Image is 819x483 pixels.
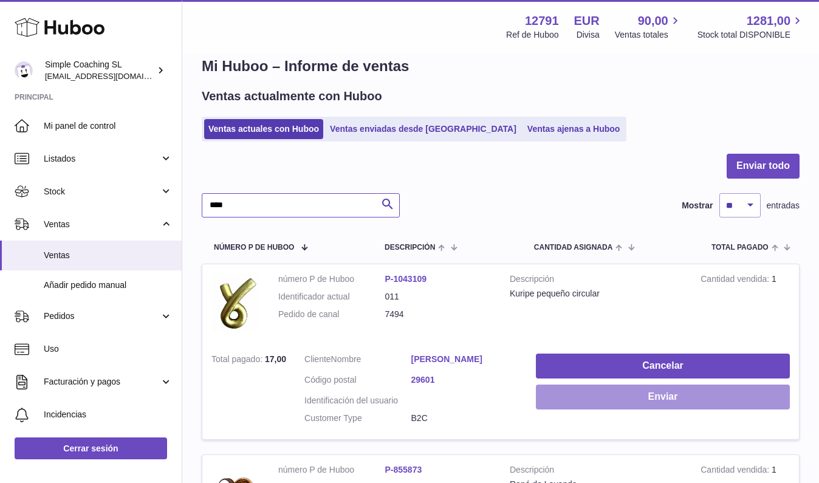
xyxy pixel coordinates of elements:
[44,219,160,230] span: Ventas
[45,71,179,81] span: [EMAIL_ADDRESS][DOMAIN_NAME]
[326,119,521,139] a: Ventas enviadas desde [GEOGRAPHIC_DATA]
[278,309,385,320] dt: Pedido de canal
[44,153,160,165] span: Listados
[44,120,173,132] span: Mi panel de control
[525,13,559,29] strong: 12791
[44,186,160,197] span: Stock
[691,264,799,344] td: 1
[697,29,804,41] span: Stock total DISPONIBLE
[304,413,411,424] dt: Customer Type
[701,465,772,478] strong: Cantidad vendida
[682,200,713,211] label: Mostrar
[577,29,600,41] div: Divisa
[536,385,790,409] button: Enviar
[211,354,265,367] strong: Total pagado
[44,279,173,291] span: Añadir pedido manual
[638,13,668,29] span: 90,00
[304,395,411,406] dt: Identificación del usuario
[411,413,518,424] dd: B2C
[510,464,682,479] strong: Descripción
[304,354,331,364] span: Cliente
[202,88,382,104] h2: Ventas actualmente con Huboo
[211,273,260,333] img: 1746005007.png
[278,291,385,303] dt: Identificador actual
[204,119,323,139] a: Ventas actuales con Huboo
[523,119,625,139] a: Ventas ajenas a Huboo
[536,354,790,379] button: Cancelar
[214,244,294,252] span: número P de Huboo
[697,13,804,41] a: 1281,00 Stock total DISPONIBLE
[44,250,173,261] span: Ventas
[534,244,613,252] span: Cantidad ASIGNADA
[385,244,435,252] span: Descripción
[385,309,492,320] dd: 7494
[506,29,558,41] div: Ref de Huboo
[711,244,769,252] span: Total pagado
[615,29,682,41] span: Ventas totales
[701,274,772,287] strong: Cantidad vendida
[411,354,518,365] a: [PERSON_NAME]
[574,13,600,29] strong: EUR
[44,409,173,420] span: Incidencias
[385,274,427,284] a: P-1043109
[615,13,682,41] a: 90,00 Ventas totales
[304,354,411,368] dt: Nombre
[304,374,411,389] dt: Código postal
[747,13,790,29] span: 1281,00
[510,273,682,288] strong: Descripción
[727,154,800,179] button: Enviar todo
[15,61,33,80] img: info@simplecoaching.es
[767,200,800,211] span: entradas
[202,57,800,76] h1: Mi Huboo – Informe de ventas
[278,273,385,285] dt: número P de Huboo
[510,288,682,300] div: Kuripe pequeño circular
[44,310,160,322] span: Pedidos
[385,291,492,303] dd: 011
[278,464,385,476] dt: número P de Huboo
[44,343,173,355] span: Uso
[44,376,160,388] span: Facturación y pagos
[265,354,286,364] span: 17,00
[15,437,167,459] a: Cerrar sesión
[45,59,154,82] div: Simple Coaching SL
[411,374,518,386] a: 29601
[385,465,422,474] a: P-855873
